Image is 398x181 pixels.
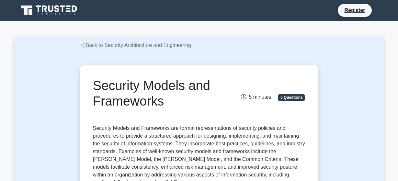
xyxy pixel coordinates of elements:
[241,94,271,100] span: 5 minutes
[80,42,191,48] a: Back to Security Architecture and Engineering
[278,94,305,101] span: 5 Questions
[340,6,369,14] a: Register
[93,78,232,109] h1: Security Models and Frameworks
